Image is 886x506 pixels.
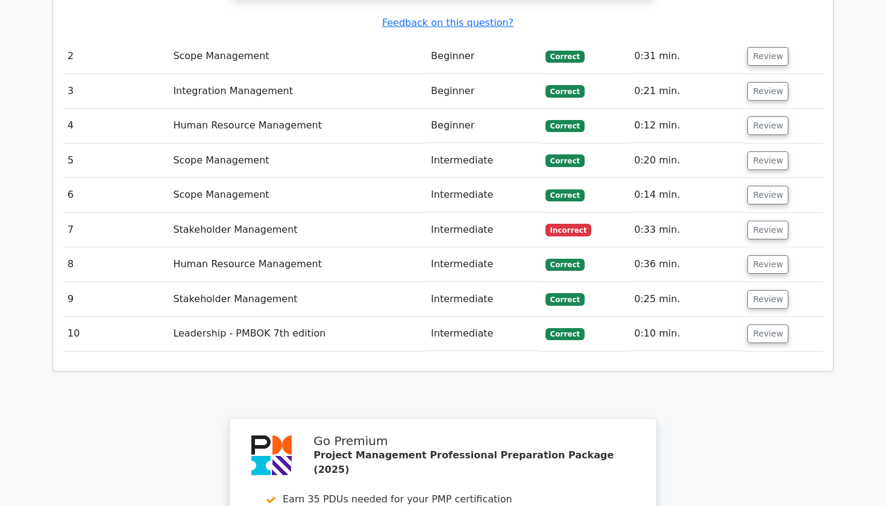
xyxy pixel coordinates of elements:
td: Intermediate [426,282,541,317]
button: Review [747,186,788,204]
td: 7 [63,213,168,247]
td: 0:25 min. [629,282,743,317]
button: Review [747,324,788,343]
td: 0:14 min. [629,178,743,212]
td: Intermediate [426,213,541,247]
span: Correct [545,154,585,166]
td: Beginner [426,74,541,109]
span: Correct [545,293,585,305]
td: 9 [63,282,168,317]
button: Review [747,116,788,135]
button: Review [747,151,788,170]
td: Scope Management [168,178,426,212]
span: Correct [545,51,585,63]
td: Human Resource Management [168,109,426,143]
span: Correct [545,85,585,97]
td: Beginner [426,109,541,143]
td: 10 [63,317,168,351]
button: Review [747,47,788,66]
button: Review [747,290,788,309]
td: Beginner [426,39,541,74]
a: Feedback on this question? [382,17,514,28]
td: Intermediate [426,178,541,212]
td: 0:21 min. [629,74,743,109]
td: 0:20 min. [629,144,743,178]
td: Leadership - PMBOK 7th edition [168,317,426,351]
td: 8 [63,247,168,282]
span: Correct [545,259,585,271]
td: 5 [63,144,168,178]
td: 0:31 min. [629,39,743,74]
td: Stakeholder Management [168,282,426,317]
button: Review [747,255,788,274]
td: Scope Management [168,144,426,178]
td: 3 [63,74,168,109]
td: Human Resource Management [168,247,426,282]
td: Intermediate [426,144,541,178]
td: Intermediate [426,317,541,351]
button: Review [747,221,788,239]
span: Correct [545,120,585,132]
td: Scope Management [168,39,426,74]
td: 4 [63,109,168,143]
td: 0:36 min. [629,247,743,282]
button: Review [747,82,788,101]
span: Correct [545,189,585,201]
td: Intermediate [426,247,541,282]
td: 0:33 min. [629,213,743,247]
td: 2 [63,39,168,74]
td: 6 [63,178,168,212]
span: Incorrect [545,224,592,236]
td: 0:10 min. [629,317,743,351]
td: 0:12 min. [629,109,743,143]
span: Correct [545,328,585,340]
td: Integration Management [168,74,426,109]
td: Stakeholder Management [168,213,426,247]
